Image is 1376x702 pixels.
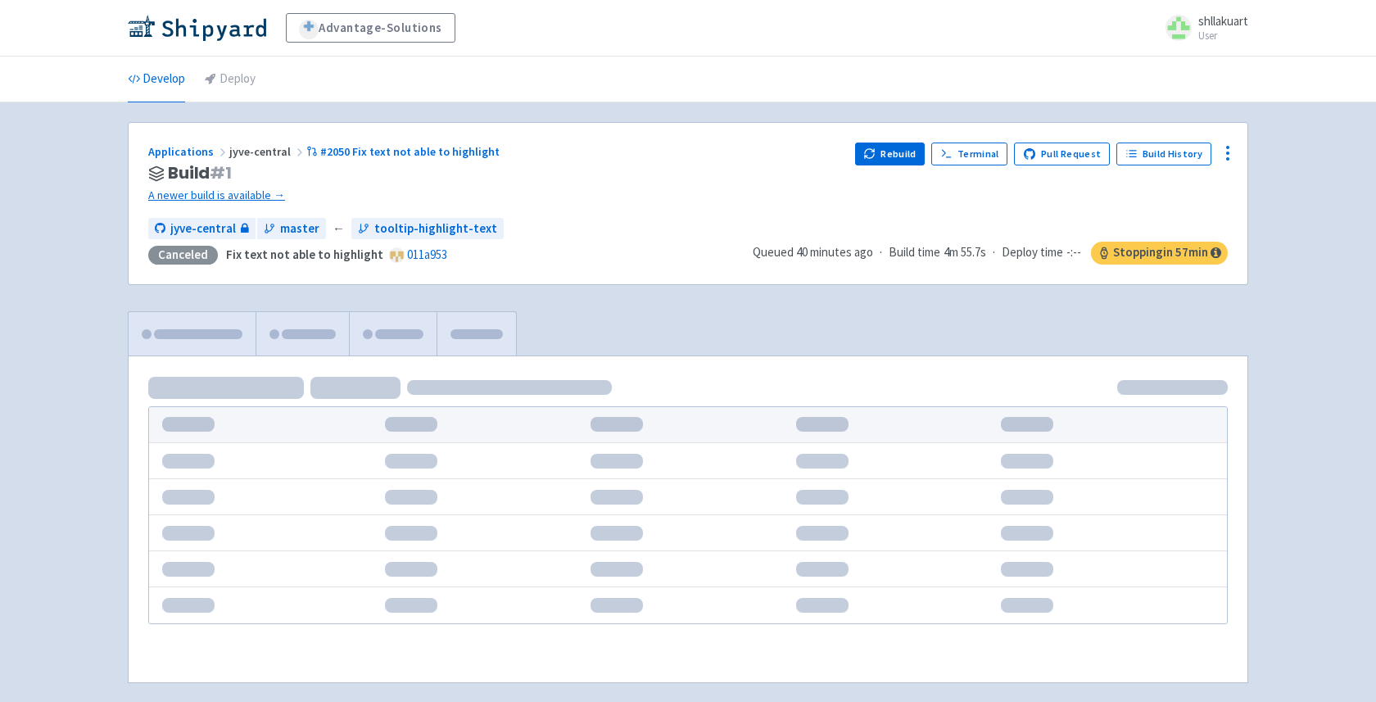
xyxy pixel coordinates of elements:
[374,220,497,238] span: tooltip-highlight-text
[148,218,256,240] a: jyve-central
[931,143,1007,165] a: Terminal
[351,218,504,240] a: tooltip-highlight-text
[889,243,940,262] span: Build time
[1091,242,1228,265] span: Stopping in 57 min
[148,246,218,265] div: Canceled
[944,243,986,262] span: 4m 55.7s
[753,244,873,260] span: Queued
[226,247,383,262] strong: Fix text not able to highlight
[286,13,455,43] a: Advantage-Solutions
[229,144,306,159] span: jyve-central
[128,15,266,41] img: Shipyard logo
[1156,15,1248,41] a: shllakuart User
[148,186,842,205] a: A newer build is available →
[210,161,232,184] span: # 1
[753,242,1228,265] div: · ·
[128,57,185,102] a: Develop
[1198,30,1248,41] small: User
[796,244,873,260] time: 40 minutes ago
[1014,143,1110,165] a: Pull Request
[280,220,319,238] span: master
[1198,13,1248,29] span: shllakuart
[306,144,502,159] a: #2050 Fix text not able to highlight
[1066,243,1081,262] span: -:--
[148,144,229,159] a: Applications
[855,143,926,165] button: Rebuild
[333,220,345,238] span: ←
[257,218,326,240] a: master
[1002,243,1063,262] span: Deploy time
[1116,143,1211,165] a: Build History
[205,57,256,102] a: Deploy
[407,247,447,262] a: 011a953
[168,164,232,183] span: Build
[170,220,236,238] span: jyve-central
